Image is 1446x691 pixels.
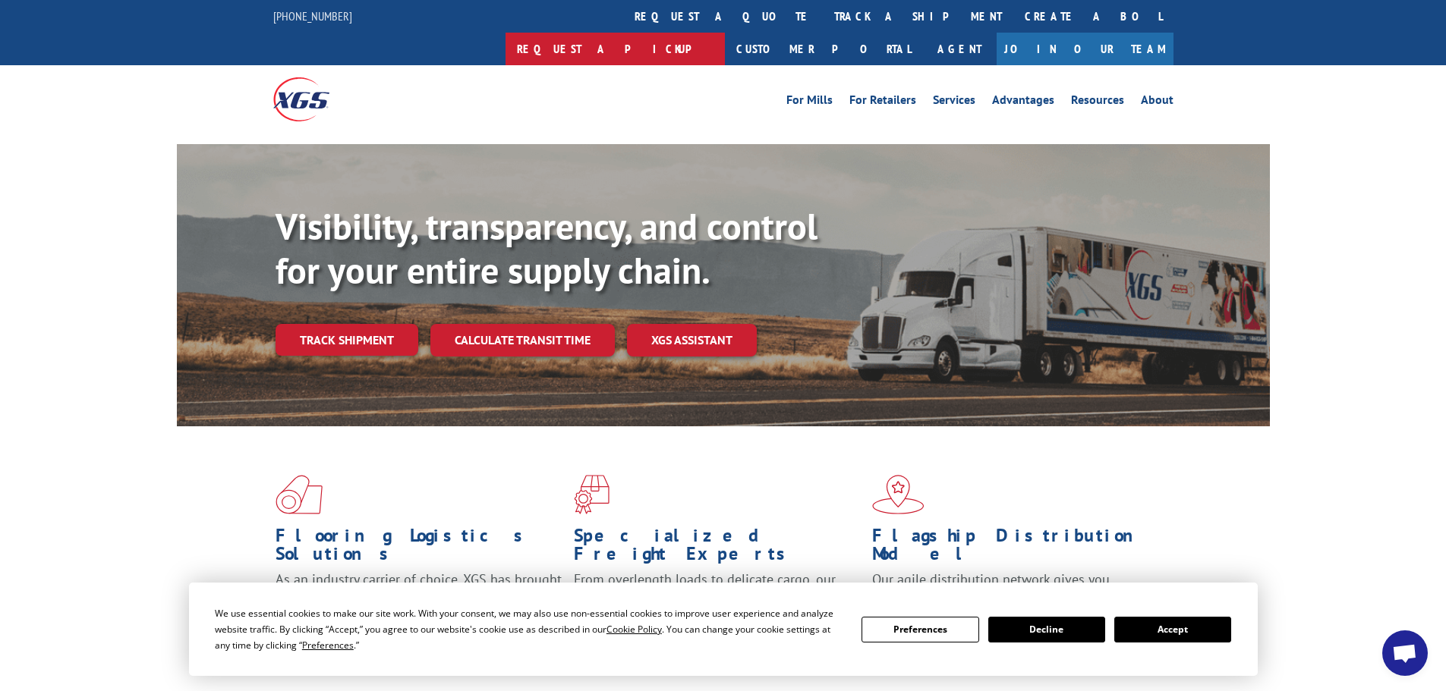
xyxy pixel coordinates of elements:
h1: Specialized Freight Experts [574,526,861,570]
span: Preferences [302,639,354,652]
a: Services [933,94,975,111]
div: Open chat [1382,630,1428,676]
a: Request a pickup [506,33,725,65]
img: xgs-icon-flagship-distribution-model-red [872,475,925,514]
h1: Flooring Logistics Solutions [276,526,562,570]
a: Advantages [992,94,1054,111]
h1: Flagship Distribution Model [872,526,1159,570]
span: Our agile distribution network gives you nationwide inventory management on demand. [872,570,1151,606]
div: Cookie Consent Prompt [189,583,1258,676]
img: xgs-icon-focused-on-flooring-red [574,475,610,514]
span: Cookie Policy [606,623,662,636]
span: As an industry carrier of choice, XGS has brought innovation and dedication to flooring logistics... [276,570,562,624]
a: Track shipment [276,324,418,356]
div: We use essential cookies to make our site work. With your consent, we may also use non-essential ... [215,605,843,653]
a: Agent [922,33,997,65]
img: xgs-icon-total-supply-chain-intelligence-red [276,475,323,514]
a: Calculate transit time [430,324,615,356]
b: Visibility, transparency, and control for your entire supply chain. [276,203,818,294]
a: Resources [1071,94,1124,111]
a: XGS ASSISTANT [627,324,757,356]
button: Decline [988,617,1105,642]
a: For Retailers [849,94,916,111]
button: Accept [1114,617,1231,642]
button: Preferences [862,617,978,642]
a: For Mills [786,94,833,111]
a: About [1141,94,1173,111]
a: [PHONE_NUMBER] [273,8,352,24]
a: Customer Portal [725,33,922,65]
a: Join Our Team [997,33,1173,65]
p: From overlength loads to delicate cargo, our experienced staff knows the best way to move your fr... [574,570,861,638]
